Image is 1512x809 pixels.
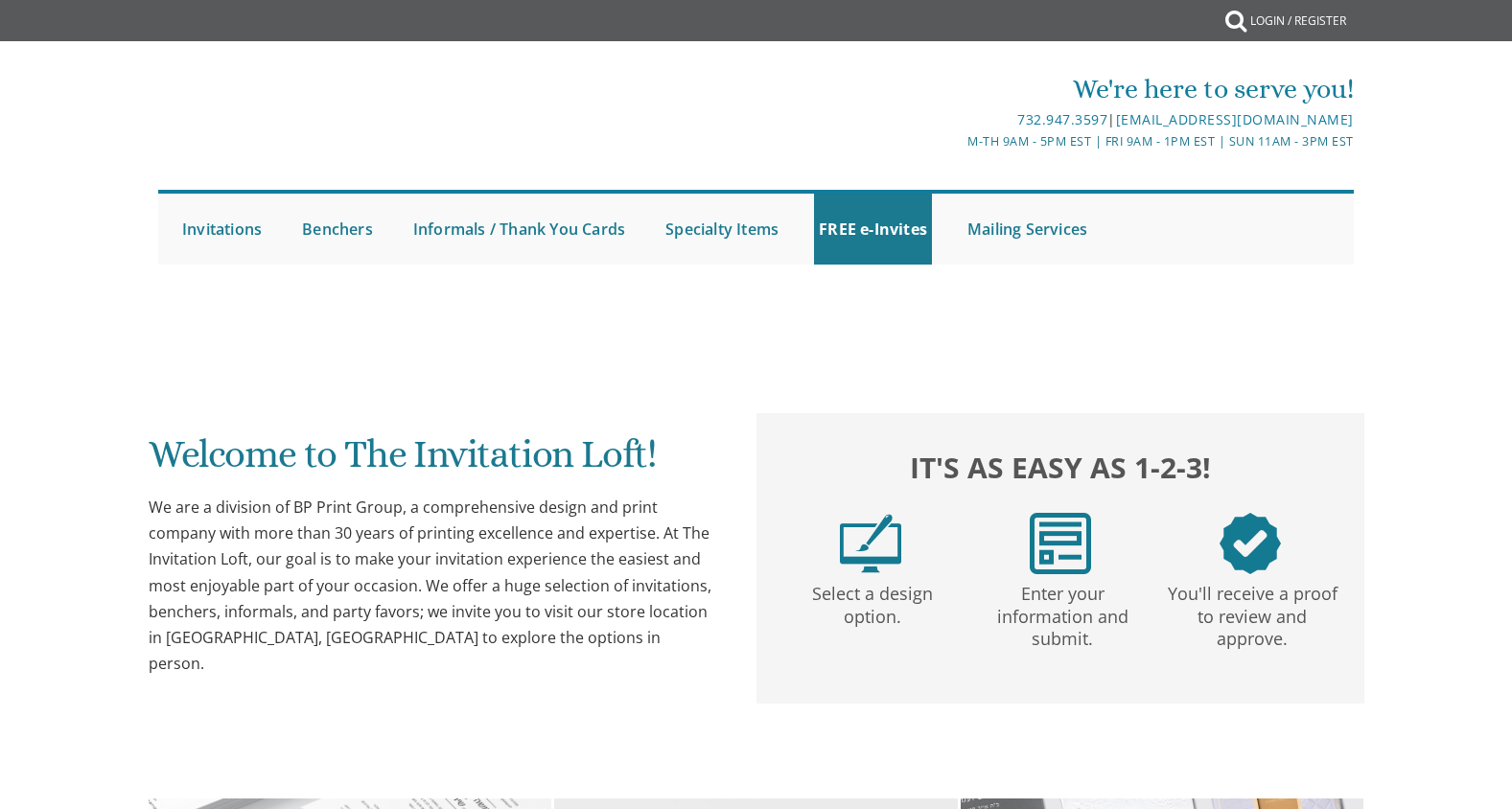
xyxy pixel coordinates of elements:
a: FREE e-Invites [814,194,932,265]
p: You'll receive a proof to review and approve. [1161,574,1343,651]
p: Select a design option. [781,574,964,629]
div: We are a division of BP Print Group, a comprehensive design and print company with more than 30 y... [149,495,718,677]
img: step2.png [1030,513,1091,574]
a: Mailing Services [963,194,1092,265]
a: Specialty Items [661,194,783,265]
p: Enter your information and submit. [971,574,1153,651]
h1: Welcome to The Invitation Loft! [149,433,718,490]
img: step3.png [1220,513,1281,574]
h2: It's as easy as 1-2-3! [776,446,1345,489]
a: Benchers [297,194,378,265]
a: [EMAIL_ADDRESS][DOMAIN_NAME] [1116,110,1354,128]
img: step1.png [840,513,901,574]
div: M-Th 9am - 5pm EST | Fri 9am - 1pm EST | Sun 11am - 3pm EST [558,131,1354,151]
a: 732.947.3597 [1017,110,1107,128]
a: Invitations [177,194,267,265]
a: Informals / Thank You Cards [408,194,630,265]
div: We're here to serve you! [558,70,1354,108]
div: | [558,108,1354,131]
